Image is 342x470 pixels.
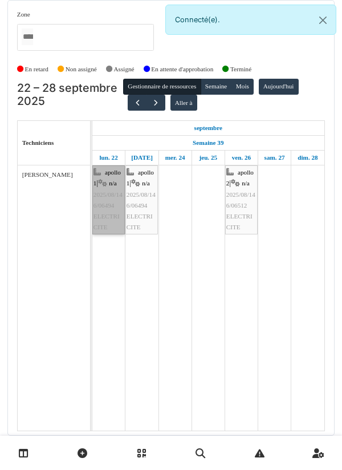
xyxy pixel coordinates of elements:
label: Zone [17,10,30,19]
span: 2025/08/146/06494 [127,191,156,209]
button: Semaine [201,79,232,95]
button: Gestionnaire de ressources [123,79,201,95]
button: Mois [231,79,254,95]
a: Semaine 39 [190,136,226,150]
span: n/a [142,180,150,187]
a: 22 septembre 2025 [192,121,226,135]
span: [PERSON_NAME] [22,171,73,178]
a: 26 septembre 2025 [229,151,254,165]
button: Aujourd'hui [259,79,299,95]
label: En attente d'approbation [151,64,213,74]
button: Close [310,5,336,35]
a: 28 septembre 2025 [295,151,320,165]
a: 22 septembre 2025 [96,151,120,165]
a: 24 septembre 2025 [162,151,188,165]
span: Techniciens [22,139,54,146]
span: apollo 2 [226,169,254,187]
a: 27 septembre 2025 [262,151,288,165]
a: 25 septembre 2025 [196,151,220,165]
div: | [127,167,157,233]
span: 2025/08/146/06512 [226,191,255,209]
div: Connecté(e). [165,5,336,35]
h2: 22 – 28 septembre 2025 [17,82,123,108]
input: Tous [22,29,33,45]
label: Terminé [230,64,251,74]
button: Précédent [128,95,146,111]
span: ELECTRICITE [127,213,153,230]
label: En retard [25,64,48,74]
label: Assigné [114,64,135,74]
span: apollo 1 [127,169,154,187]
button: Aller à [170,95,197,111]
span: ELECTRICITE [226,213,253,230]
a: 23 septembre 2025 [128,151,156,165]
span: n/a [242,180,250,187]
label: Non assigné [66,64,97,74]
div: | [226,167,256,233]
button: Suivant [146,95,165,111]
